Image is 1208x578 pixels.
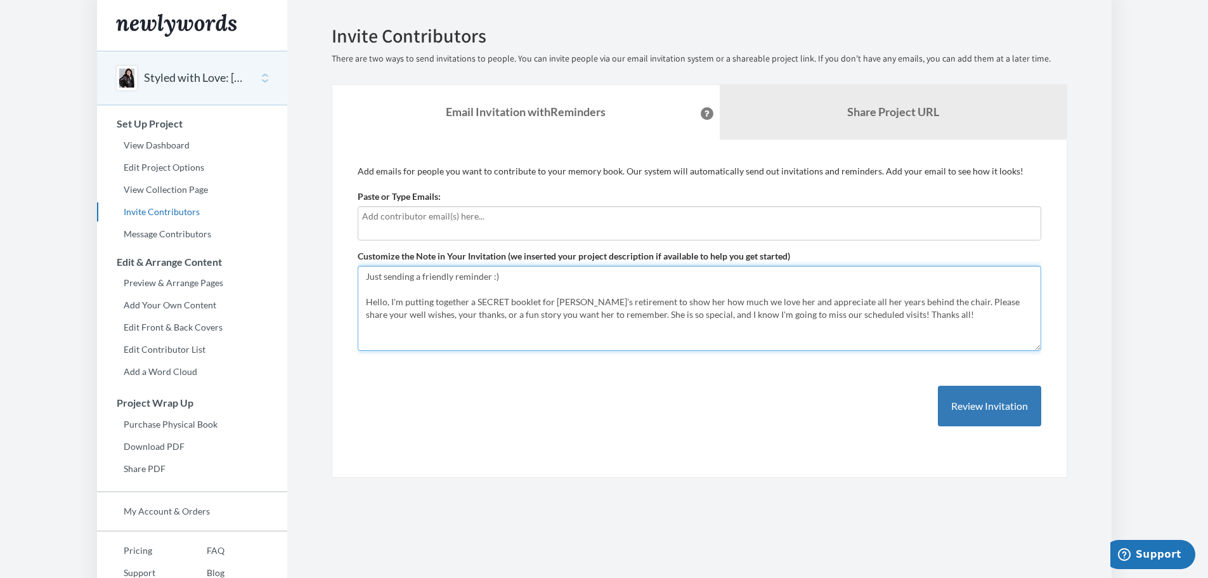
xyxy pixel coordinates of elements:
a: Purchase Physical Book [97,415,287,434]
a: Add a Word Cloud [97,362,287,381]
a: Add Your Own Content [97,296,287,315]
button: Styled with Love: [PERSON_NAME]’s Retirement Tribute [144,70,247,86]
h3: Project Wrap Up [98,397,287,409]
p: Add emails for people you want to contribute to your memory book. Our system will automatically s... [358,165,1041,178]
a: Edit Project Options [97,158,287,177]
b: Share Project URL [847,105,939,119]
a: FAQ [180,541,224,560]
h3: Set Up Project [98,118,287,129]
input: Add contributor email(s) here... [362,209,1037,223]
a: Edit Contributor List [97,340,287,359]
iframe: Opens a widget where you can chat to one of our agents [1110,540,1195,572]
a: Preview & Arrange Pages [97,273,287,292]
a: Pricing [97,541,180,560]
button: Review Invitation [938,386,1041,427]
h2: Invite Contributors [332,25,1067,46]
label: Customize the Note in Your Invitation (we inserted your project description if available to help ... [358,250,790,263]
strong: Email Invitation with Reminders [446,105,606,119]
a: Share PDF [97,459,287,478]
a: View Collection Page [97,180,287,199]
a: Edit Front & Back Covers [97,318,287,337]
a: Download PDF [97,437,287,456]
p: There are two ways to send invitations to people. You can invite people via our email invitation ... [332,53,1067,65]
textarea: Hello, I'm putting together a SECRET booklet for [PERSON_NAME]’s retirement to show her how much ... [358,266,1041,351]
label: Paste or Type Emails: [358,190,441,203]
a: Invite Contributors [97,202,287,221]
a: View Dashboard [97,136,287,155]
a: Message Contributors [97,225,287,244]
img: Newlywords logo [116,14,237,37]
h3: Edit & Arrange Content [98,256,287,268]
a: My Account & Orders [97,502,287,521]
